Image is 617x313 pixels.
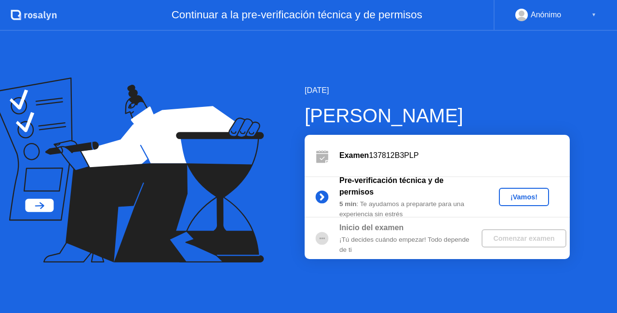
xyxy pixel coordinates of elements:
b: Inicio del examen [339,223,403,232]
button: ¡Vamos! [499,188,549,206]
div: ¡Tú decides cuándo empezar! Todo depende de ti [339,235,478,255]
div: ▼ [591,9,596,21]
b: 5 min [339,200,357,208]
div: Anónimo [531,9,561,21]
b: Pre-verificación técnica y de permisos [339,176,443,196]
div: [DATE] [305,85,570,96]
button: Comenzar examen [482,229,566,248]
div: Comenzar examen [485,235,562,242]
div: : Te ayudamos a prepararte para una experiencia sin estrés [339,199,478,219]
div: [PERSON_NAME] [305,101,570,130]
div: ¡Vamos! [503,193,545,201]
div: 137812B3PLP [339,150,570,161]
b: Examen [339,151,369,159]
